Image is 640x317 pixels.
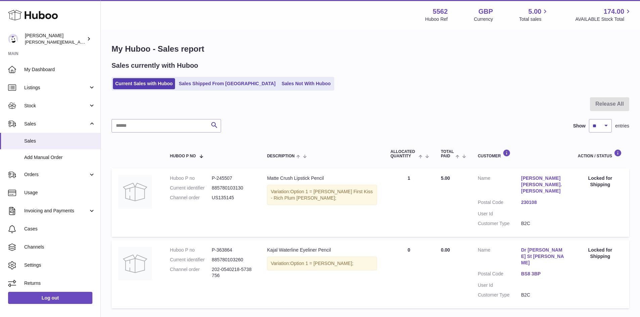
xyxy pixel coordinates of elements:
span: Sales [24,138,95,144]
span: Description [267,154,295,158]
dd: B2C [521,220,564,227]
dt: Current identifier [170,257,212,263]
div: Locked for Shipping [578,247,623,260]
span: ALLOCATED Quantity [390,150,417,158]
dt: User Id [478,282,521,288]
span: 5.00 [528,7,542,16]
dd: P-245507 [212,175,254,181]
a: 5.00 Total sales [519,7,549,22]
span: Channels [24,244,95,250]
dt: Current identifier [170,185,212,191]
div: Huboo Ref [425,16,448,22]
img: no-photo.jpg [118,247,152,280]
h2: Sales currently with Huboo [112,61,198,70]
dd: US135145 [212,195,254,201]
span: Returns [24,280,95,286]
span: AVAILABLE Stock Total [575,16,632,22]
a: Current Sales with Huboo [113,78,175,89]
dt: Channel order [170,195,212,201]
span: Option 1 = [PERSON_NAME]; [290,261,353,266]
div: Locked for Shipping [578,175,623,188]
div: Matte Crush Lipstick Pencil [267,175,377,181]
dt: Channel order [170,266,212,279]
div: Variation: [267,257,377,270]
img: ketan@vasanticosmetics.com [8,34,18,44]
dd: 202-0540218-5738756 [212,266,254,279]
dd: 885780103130 [212,185,254,191]
span: Option 1 = [PERSON_NAME] First Kiss - Rich Plum [PERSON_NAME]; [271,189,373,201]
span: Sales [24,121,88,127]
label: Show [573,123,586,129]
dt: Customer Type [478,292,521,298]
span: Total sales [519,16,549,22]
a: Sales Not With Huboo [279,78,333,89]
span: entries [615,123,629,129]
td: 1 [384,168,434,236]
span: Total paid [441,150,454,158]
dt: Name [478,175,521,196]
span: Stock [24,103,88,109]
span: 5.00 [441,175,450,181]
img: no-photo.jpg [118,175,152,209]
span: Orders [24,171,88,178]
strong: 5562 [433,7,448,16]
a: [PERSON_NAME] [PERSON_NAME]. [PERSON_NAME] [521,175,564,194]
span: Invoicing and Payments [24,208,88,214]
span: Cases [24,226,95,232]
div: [PERSON_NAME] [25,33,85,45]
span: 0.00 [441,247,450,253]
dd: B2C [521,292,564,298]
dt: Customer Type [478,220,521,227]
span: Huboo P no [170,154,196,158]
div: Customer [478,149,564,158]
a: BS8 3BP [521,271,564,277]
dt: Huboo P no [170,247,212,253]
dd: 885780103260 [212,257,254,263]
span: Listings [24,85,88,91]
a: 174.00 AVAILABLE Stock Total [575,7,632,22]
span: Settings [24,262,95,268]
strong: GBP [478,7,493,16]
span: [PERSON_NAME][EMAIL_ADDRESS][DOMAIN_NAME] [25,39,135,45]
span: Usage [24,190,95,196]
div: Variation: [267,185,377,205]
span: My Dashboard [24,66,95,73]
a: Log out [8,292,92,304]
span: 174.00 [604,7,624,16]
a: Sales Shipped From [GEOGRAPHIC_DATA] [176,78,278,89]
dt: Name [478,247,521,268]
div: Action / Status [578,149,623,158]
dd: P-363864 [212,247,254,253]
td: 0 [384,240,434,308]
a: Dr [PERSON_NAME] St [PERSON_NAME] [521,247,564,266]
dt: User Id [478,211,521,217]
div: Currency [474,16,493,22]
dt: Postal Code [478,271,521,279]
h1: My Huboo - Sales report [112,44,629,54]
dt: Huboo P no [170,175,212,181]
div: Kajal Waterline Eyeliner Pencil [267,247,377,253]
span: Add Manual Order [24,154,95,161]
dt: Postal Code [478,199,521,207]
a: 230108 [521,199,564,206]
